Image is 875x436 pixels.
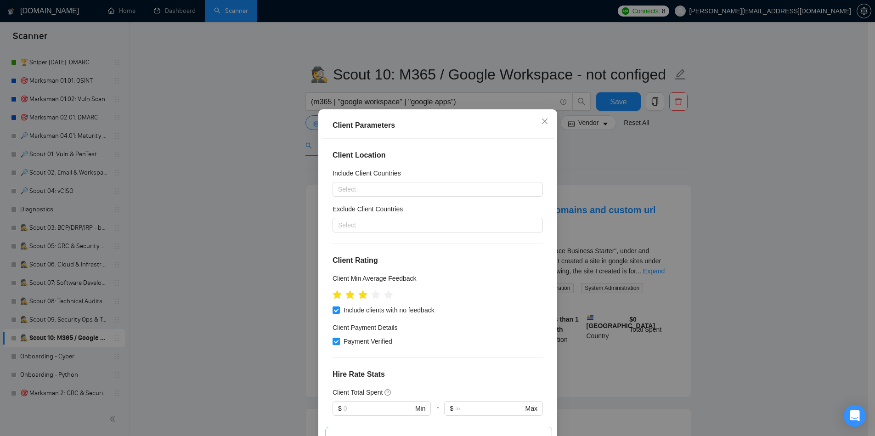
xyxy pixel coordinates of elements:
span: $ [338,403,342,413]
span: star [333,290,342,300]
span: star [384,290,393,300]
span: Max [525,403,537,413]
h4: Client Location [333,150,543,161]
div: - [431,401,444,427]
div: Client Parameters [333,120,543,131]
input: ∞ [455,403,523,413]
input: 0 [343,403,413,413]
h5: Client Min Average Feedback [333,273,417,283]
h4: Hire Rate Stats [333,369,543,380]
h5: Client Total Spent [333,387,383,397]
span: Payment Verified [340,336,396,346]
h5: Exclude Client Countries [333,204,403,214]
span: star [371,290,380,300]
h4: Client Rating [333,255,543,266]
button: Close [532,109,557,134]
span: star [345,290,355,300]
h5: Include Client Countries [333,168,401,178]
span: $ [450,403,453,413]
span: star [358,290,367,300]
span: close [541,118,548,125]
h4: Client Payment Details [333,323,398,333]
span: Include clients with no feedback [340,305,438,315]
span: Min [415,403,425,413]
div: Open Intercom Messenger [844,405,866,427]
span: question-circle [384,389,392,396]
